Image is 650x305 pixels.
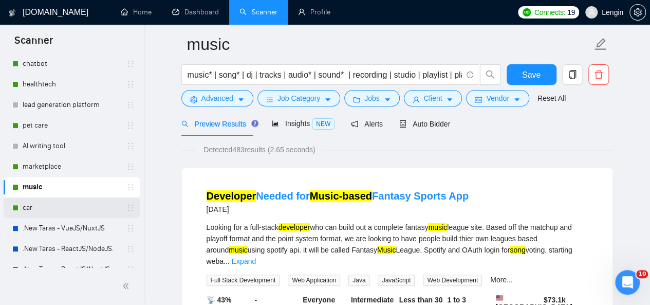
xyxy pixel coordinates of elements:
[254,296,257,304] b: -
[589,70,608,79] span: delete
[23,136,120,156] a: AI writing tool
[126,204,135,212] span: holder
[126,163,135,171] span: holder
[490,276,513,284] a: More...
[510,246,525,254] mark: song
[229,246,248,254] mark: music
[629,4,646,21] button: setting
[384,96,391,103] span: caret-down
[562,64,583,85] button: copy
[534,7,565,18] span: Connects:
[224,257,230,265] span: ...
[544,296,566,304] b: $ 73.1k
[423,275,482,286] span: Web Development
[207,203,469,216] div: [DATE]
[351,120,358,128] span: notification
[588,9,595,16] span: user
[351,296,394,304] b: Intermediate
[446,96,453,103] span: caret-down
[466,90,529,106] button: idcardVendorcaret-down
[6,33,61,55] span: Scanner
[364,93,380,104] span: Jobs
[522,68,541,81] span: Save
[277,93,320,104] span: Job Category
[181,90,253,106] button: settingAdvancedcaret-down
[190,96,197,103] span: setting
[467,71,473,78] span: info-circle
[126,245,135,253] span: holder
[23,239,120,259] a: .New Taras - ReactJS/NodeJS.
[126,121,135,130] span: holder
[172,8,219,16] a: dashboardDashboard
[486,93,509,104] span: Vendor
[257,90,340,106] button: barsJob Categorycaret-down
[207,296,232,304] b: 📡 43%
[348,275,369,286] span: Java
[207,190,256,202] mark: Developer
[353,96,360,103] span: folder
[23,218,120,239] a: .New Taras - VueJS/NuxtJS
[9,5,16,21] img: logo
[250,119,259,128] div: Tooltip anchor
[567,7,575,18] span: 19
[237,96,245,103] span: caret-down
[480,64,500,85] button: search
[23,259,120,280] a: .New Taras - ReactJS/NextJS.
[126,183,135,191] span: holder
[266,96,273,103] span: bars
[121,8,152,16] a: homeHome
[126,265,135,274] span: holder
[272,119,335,128] span: Insights
[507,64,556,85] button: Save
[496,294,503,301] img: 🇺🇸
[475,96,482,103] span: idcard
[126,224,135,232] span: holder
[594,38,607,51] span: edit
[23,156,120,177] a: marketplace
[377,246,396,254] mark: Music
[636,270,648,278] span: 10
[399,120,450,128] span: Auto Bidder
[126,80,135,88] span: holder
[126,60,135,68] span: holder
[207,275,280,286] span: Full Stack Development
[310,190,372,202] mark: Music-based
[126,142,135,150] span: holder
[181,120,189,128] span: search
[404,90,462,106] button: userClientcaret-down
[288,275,340,286] span: Web Application
[23,53,120,74] a: chatbot
[188,68,462,81] input: Search Freelance Jobs...
[378,275,415,286] span: JavaScript
[181,120,255,128] span: Preview Results
[324,96,331,103] span: caret-down
[413,96,420,103] span: user
[126,101,135,109] span: holder
[207,190,469,202] a: DeveloperNeeded forMusic-basedFantasy Sports App
[344,90,400,106] button: folderJobscaret-down
[428,223,447,231] mark: music
[272,120,279,127] span: area-chart
[630,8,645,16] span: setting
[480,70,500,79] span: search
[23,198,120,218] a: car
[615,270,640,295] iframe: Intercom live chat
[23,115,120,136] a: pet care
[201,93,233,104] span: Advanced
[351,120,383,128] span: Alerts
[399,120,406,128] span: robot
[537,93,566,104] a: Reset All
[122,281,133,291] span: double-left
[23,95,120,115] a: lead generation platform
[513,96,521,103] span: caret-down
[232,257,256,265] a: Expand
[207,222,588,267] div: Looking for a full-stack who can build out a complete fantasy league site. Based off the matchup ...
[424,93,442,104] span: Client
[239,8,277,16] a: searchScanner
[23,74,120,95] a: healthtech
[298,8,330,16] a: userProfile
[312,118,335,130] span: NEW
[303,296,335,304] b: Everyone
[23,177,120,198] a: music
[588,64,609,85] button: delete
